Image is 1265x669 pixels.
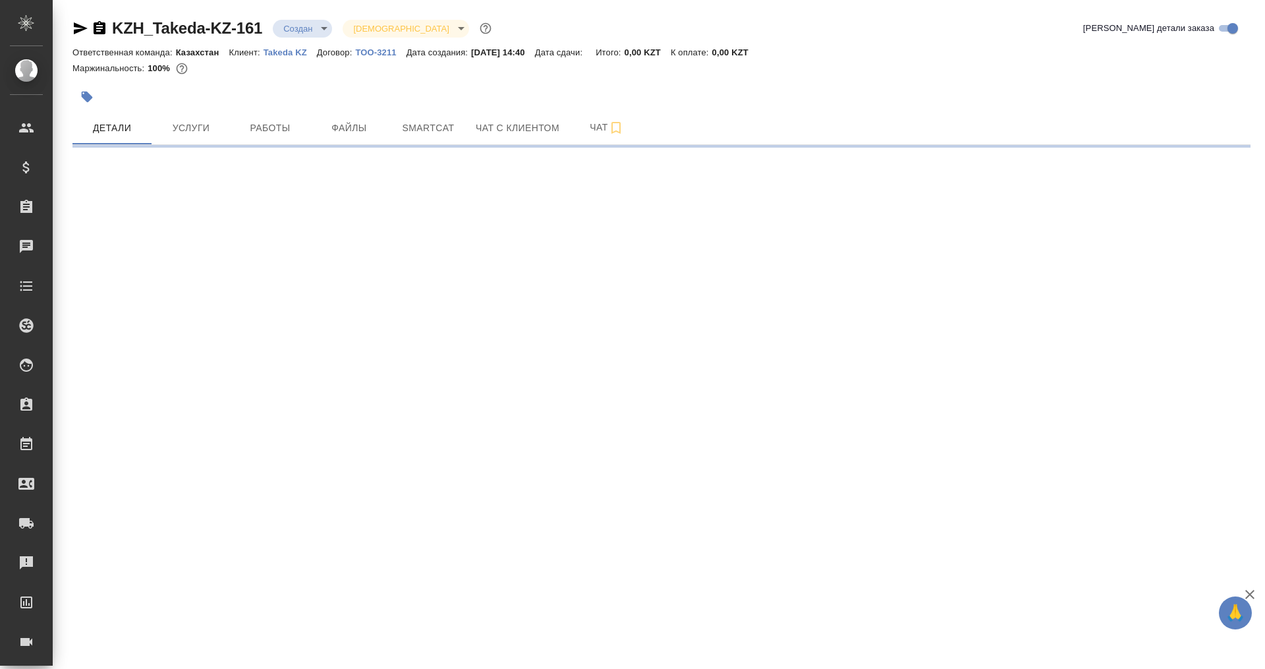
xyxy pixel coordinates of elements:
p: 0,00 KZT [712,47,758,57]
button: 0 [173,60,190,77]
p: [DATE] 14:40 [471,47,535,57]
p: ТОО-3211 [355,47,406,57]
button: 🙏 [1219,596,1252,629]
div: Создан [343,20,468,38]
button: Доп статусы указывают на важность/срочность заказа [477,20,494,37]
span: Работы [239,120,302,136]
span: Чат с клиентом [476,120,559,136]
p: К оплате: [671,47,712,57]
button: Создан [279,23,316,34]
p: Договор: [317,47,356,57]
a: ТОО-3211 [355,46,406,57]
p: Дата создания: [407,47,471,57]
span: Детали [80,120,144,136]
button: Добавить тэг [72,82,101,111]
p: 0,00 KZT [625,47,671,57]
p: Маржинальность: [72,63,148,73]
button: Скопировать ссылку для ЯМессенджера [72,20,88,36]
span: Smartcat [397,120,460,136]
svg: Подписаться [608,120,624,136]
a: KZH_Takeda-KZ-161 [112,19,262,37]
p: Итого: [596,47,624,57]
div: Создан [273,20,332,38]
span: [PERSON_NAME] детали заказа [1083,22,1214,35]
button: [DEMOGRAPHIC_DATA] [349,23,453,34]
span: 🙏 [1224,599,1247,627]
span: Файлы [318,120,381,136]
p: Takeda KZ [264,47,317,57]
p: Дата сдачи: [535,47,586,57]
p: 100% [148,63,173,73]
span: Чат [575,119,638,136]
button: Скопировать ссылку [92,20,107,36]
p: Ответственная команда: [72,47,176,57]
p: Клиент: [229,47,263,57]
p: Казахстан [176,47,229,57]
a: Takeda KZ [264,46,317,57]
span: Услуги [159,120,223,136]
